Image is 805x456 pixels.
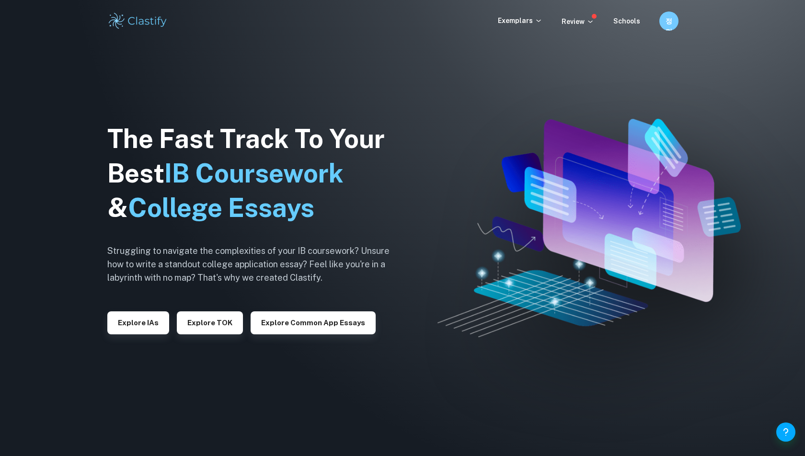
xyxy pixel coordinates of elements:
button: Explore TOK [177,311,243,334]
a: Explore IAs [107,318,169,327]
img: Clastify hero [437,119,740,338]
h1: The Fast Track To Your Best & [107,122,404,225]
a: Schools [613,17,640,25]
h6: Struggling to navigate the complexities of your IB coursework? Unsure how to write a standout col... [107,244,404,285]
p: Review [562,16,594,27]
button: Explore IAs [107,311,169,334]
img: Clastify logo [107,11,168,31]
p: Exemplars [498,15,542,26]
span: IB Coursework [164,158,344,188]
button: Help and Feedback [776,422,795,442]
button: 정민 [659,11,678,31]
a: Explore Common App essays [251,318,376,327]
a: Explore TOK [177,318,243,327]
span: College Essays [128,193,314,223]
h6: 정민 [664,16,675,26]
button: Explore Common App essays [251,311,376,334]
